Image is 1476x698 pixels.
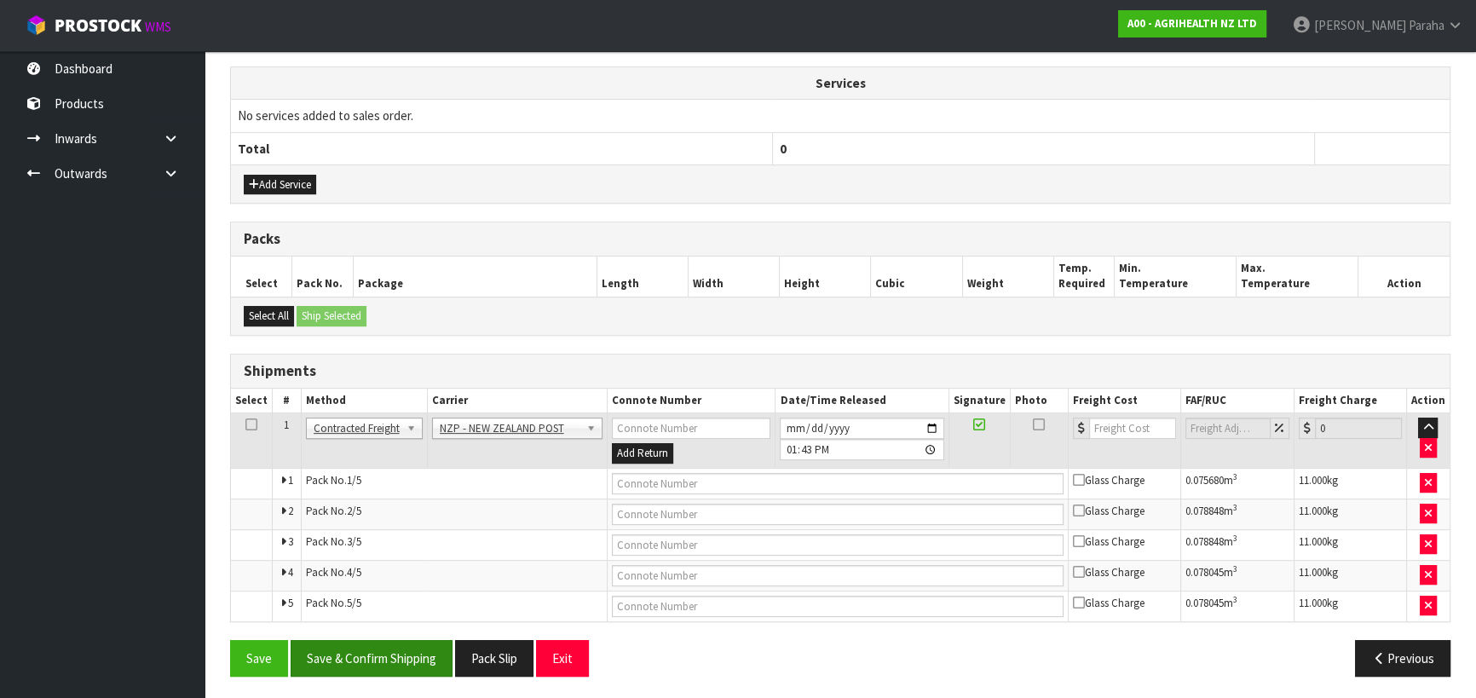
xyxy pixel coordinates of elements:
[1294,499,1407,529] td: kg
[612,443,673,464] button: Add Return
[1294,468,1407,499] td: kg
[1069,389,1181,413] th: Freight Cost
[1073,534,1144,549] span: Glass Charge
[284,418,289,432] span: 1
[1073,596,1144,610] span: Glass Charge
[301,560,608,591] td: Pack No.
[301,389,427,413] th: Method
[244,306,294,326] button: Select All
[231,389,273,413] th: Select
[231,100,1450,132] td: No services added to sales order.
[244,363,1437,379] h3: Shipments
[612,473,1064,494] input: Connote Number
[244,175,316,195] button: Add Service
[288,534,293,549] span: 3
[1180,499,1294,529] td: m
[1185,504,1224,518] span: 0.078848
[1299,534,1327,549] span: 11.000
[301,591,608,621] td: Pack No.
[273,389,302,413] th: #
[1358,257,1450,297] th: Action
[347,504,361,518] span: 2/5
[1406,389,1450,413] th: Action
[1294,560,1407,591] td: kg
[1073,473,1144,487] span: Glass Charge
[612,565,1064,586] input: Connote Number
[440,418,580,439] span: NZP - NEW ZEALAND POST
[780,141,787,157] span: 0
[297,306,366,326] button: Ship Selected
[775,389,948,413] th: Date/Time Released
[347,596,361,610] span: 5/5
[871,257,962,297] th: Cubic
[1073,504,1144,518] span: Glass Charge
[1127,16,1257,31] strong: A00 - AGRIHEALTH NZ LTD
[353,257,597,297] th: Package
[55,14,141,37] span: ProStock
[231,67,1450,100] th: Services
[314,418,400,439] span: Contracted Freight
[1233,563,1237,574] sup: 3
[301,468,608,499] td: Pack No.
[780,257,871,297] th: Height
[1010,389,1069,413] th: Photo
[231,257,292,297] th: Select
[1294,591,1407,621] td: kg
[347,565,361,580] span: 4/5
[1299,565,1327,580] span: 11.000
[288,473,293,487] span: 1
[612,418,770,439] input: Connote Number
[608,389,775,413] th: Connote Number
[1315,418,1402,439] input: Freight Charge
[288,565,293,580] span: 4
[230,640,288,677] button: Save
[1299,504,1327,518] span: 11.000
[1185,565,1224,580] span: 0.078045
[1299,473,1327,487] span: 11.000
[612,504,1064,525] input: Connote Number
[1233,471,1237,482] sup: 3
[612,596,1064,617] input: Connote Number
[612,534,1064,556] input: Connote Number
[1115,257,1237,297] th: Min. Temperature
[288,504,293,518] span: 2
[1180,560,1294,591] td: m
[1180,389,1294,413] th: FAF/RUC
[1233,533,1237,544] sup: 3
[301,499,608,529] td: Pack No.
[948,389,1010,413] th: Signature
[1409,17,1444,33] span: Paraha
[1073,565,1144,580] span: Glass Charge
[1180,529,1294,560] td: m
[1233,594,1237,605] sup: 3
[455,640,533,677] button: Pack Slip
[536,640,589,677] button: Exit
[1237,257,1358,297] th: Max. Temperature
[1294,529,1407,560] td: kg
[1233,502,1237,513] sup: 3
[244,231,1437,247] h3: Packs
[1180,591,1294,621] td: m
[1355,640,1450,677] button: Previous
[1314,17,1406,33] span: [PERSON_NAME]
[292,257,354,297] th: Pack No.
[597,257,688,297] th: Length
[1180,468,1294,499] td: m
[427,389,608,413] th: Carrier
[347,534,361,549] span: 3/5
[1185,596,1224,610] span: 0.078045
[145,19,171,35] small: WMS
[1089,418,1176,439] input: Freight Cost
[291,640,453,677] button: Save & Confirm Shipping
[231,132,773,164] th: Total
[1185,418,1271,439] input: Freight Adjustment
[1294,389,1407,413] th: Freight Charge
[1053,257,1115,297] th: Temp. Required
[962,257,1053,297] th: Weight
[1185,473,1224,487] span: 0.075680
[288,596,293,610] span: 5
[1299,596,1327,610] span: 11.000
[1185,534,1224,549] span: 0.078848
[1118,10,1266,37] a: A00 - AGRIHEALTH NZ LTD
[347,473,361,487] span: 1/5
